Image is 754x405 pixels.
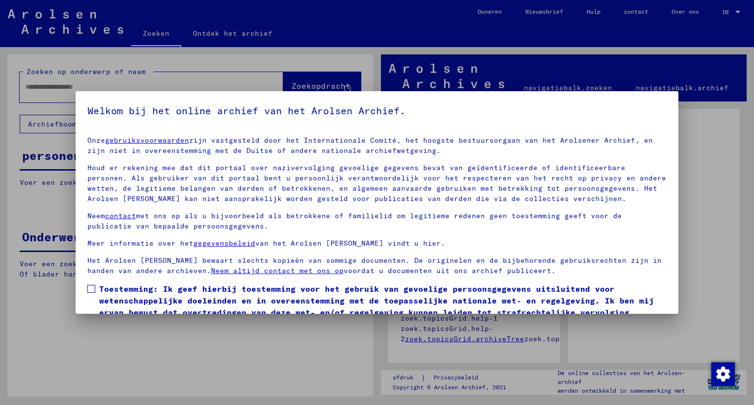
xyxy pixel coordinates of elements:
[193,239,255,248] a: gegevensbeleid
[99,284,654,317] font: Toestemming: Ik geef hierbij toestemming voor het gebruik van gevoelige persoonsgegevens uitsluit...
[87,163,666,203] font: Houd er rekening mee dat dit portaal over nazivervolging gevoelige gegevens bevat van geïdentific...
[87,211,105,220] font: Neem
[87,136,653,155] font: zijn vastgesteld door het Internationale Comité, het hoogste bestuursorgaan van het Arolsener Arc...
[87,256,662,275] font: Het Arolsen [PERSON_NAME] bewaart slechts kopieën van sommige documenten. De originelen en de bij...
[105,136,189,145] a: gebruiksvoorwaarden
[87,239,193,248] font: Meer informatie over het
[711,362,735,386] img: Wijzigingstoestemming
[255,239,445,248] font: van het Arolsen [PERSON_NAME] vindt u hier.
[211,266,344,275] a: Neem altijd contact met ons op
[344,266,556,275] font: voordat u documenten uit ons archief publiceert.
[87,136,105,145] font: Onze
[87,211,622,230] font: met ons op als u bijvoorbeeld als betrokkene of familielid om legitieme redenen geen toestemming ...
[87,104,405,117] font: Welkom bij het online archief van het Arolsen Archief.
[105,211,136,220] a: contact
